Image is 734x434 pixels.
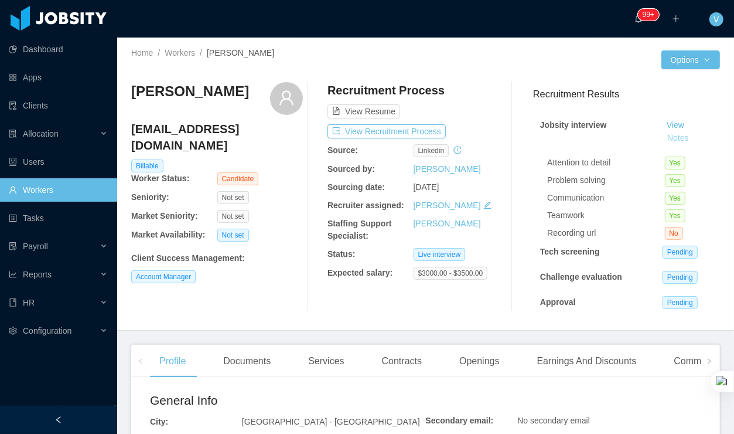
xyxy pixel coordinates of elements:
[150,345,195,378] div: Profile
[373,345,431,378] div: Contracts
[131,174,189,183] b: Worker Status:
[540,297,576,307] strong: Approval
[150,417,168,426] b: City:
[453,146,462,154] i: icon: history
[327,249,355,259] b: Status:
[634,15,643,23] i: icon: bell
[547,157,664,169] div: Attention to detail
[528,345,646,378] div: Earnings And Discounts
[299,345,353,378] div: Services
[327,107,400,116] a: icon: file-textView Resume
[23,298,35,307] span: HR
[158,48,160,57] span: /
[414,201,481,210] a: [PERSON_NAME]
[540,272,622,282] strong: Challenge evaluation
[327,201,404,210] b: Recruiter assigned:
[23,242,48,251] span: Payroll
[9,242,17,250] i: icon: file-protect
[200,48,202,57] span: /
[9,206,108,230] a: icon: profileTasks
[23,270,52,279] span: Reports
[242,417,420,426] span: [GEOGRAPHIC_DATA] - [GEOGRAPHIC_DATA]
[131,253,245,263] b: Client Success Management :
[713,12,719,26] span: V
[672,15,680,23] i: icon: plus
[131,230,206,239] b: Market Availability:
[664,345,728,378] div: Comments
[327,182,385,192] b: Sourcing date:
[131,82,249,101] h3: [PERSON_NAME]
[663,246,698,259] span: Pending
[665,157,686,169] span: Yes
[327,104,400,118] button: icon: file-textView Resume
[9,130,17,138] i: icon: solution
[150,391,426,410] h2: General Info
[426,416,494,425] b: Secondary email:
[23,129,59,138] span: Allocation
[131,48,153,57] a: Home
[9,327,17,335] i: icon: setting
[131,211,198,221] b: Market Seniority:
[414,248,466,261] span: Live interview
[450,345,509,378] div: Openings
[9,150,108,174] a: icon: robotUsers
[9,270,17,279] i: icon: line-chart
[217,191,249,204] span: Not set
[663,271,698,284] span: Pending
[131,121,303,154] h4: [EMAIL_ADDRESS][DOMAIN_NAME]
[23,326,71,335] span: Configuration
[540,247,600,256] strong: Tech screening
[327,164,375,174] b: Sourced by:
[207,48,274,57] span: [PERSON_NAME]
[138,358,144,364] i: icon: left
[131,270,196,283] span: Account Manager
[547,192,664,204] div: Communication
[278,90,295,106] i: icon: user
[638,9,659,21] sup: 900
[547,209,664,222] div: Teamwork
[217,172,259,185] span: Candidate
[663,131,694,145] button: Notes
[533,87,720,101] h3: Recruitment Results
[414,267,488,280] span: $3000.00 - $3500.00
[665,192,686,205] span: Yes
[327,127,446,136] a: icon: exportView Recruitment Process
[9,66,108,89] a: icon: appstoreApps
[214,345,280,378] div: Documents
[414,164,481,174] a: [PERSON_NAME]
[217,229,249,242] span: Not set
[131,192,169,202] b: Seniority:
[131,160,163,172] span: Billable
[327,268,392,277] b: Expected salary:
[706,358,712,364] i: icon: right
[517,416,590,425] span: No secondary email
[9,178,108,202] a: icon: userWorkers
[547,227,664,239] div: Recording url
[327,219,392,240] b: Staffing Support Specialist:
[9,299,17,307] i: icon: book
[9,38,108,61] a: icon: pie-chartDashboard
[414,144,449,157] span: linkedin
[663,296,698,309] span: Pending
[9,94,108,117] a: icon: auditClients
[547,174,664,187] div: Problem solving
[665,209,686,222] span: Yes
[414,219,481,228] a: [PERSON_NAME]
[327,145,358,155] b: Source:
[665,227,683,240] span: No
[661,50,720,69] button: Optionsicon: down
[663,120,688,130] a: View
[217,210,249,223] span: Not set
[165,48,195,57] a: Workers
[327,124,446,138] button: icon: exportView Recruitment Process
[414,182,439,192] span: [DATE]
[540,120,607,130] strong: Jobsity interview
[665,174,686,187] span: Yes
[483,201,491,209] i: icon: edit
